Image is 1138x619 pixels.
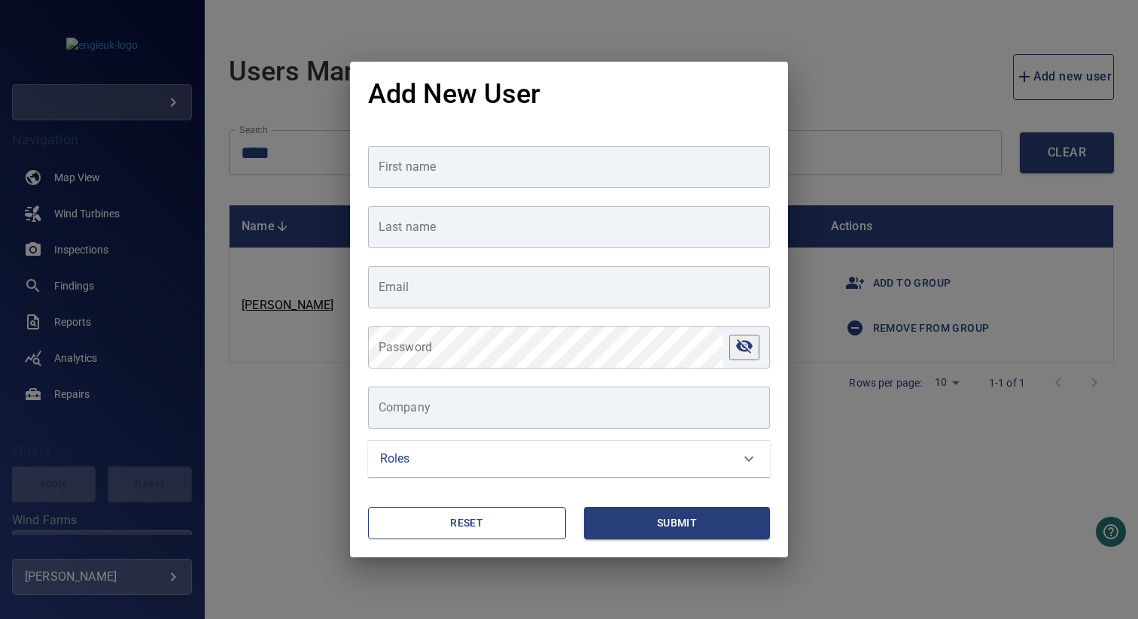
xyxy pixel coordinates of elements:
button: toggle password visibility [729,335,759,360]
p: Roles [380,450,410,468]
span: Reset [385,514,549,533]
h1: Add New User [368,80,540,110]
button: Reset [368,507,566,539]
button: Submit [584,507,771,539]
div: Roles [368,441,771,477]
span: Submit [590,514,765,533]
